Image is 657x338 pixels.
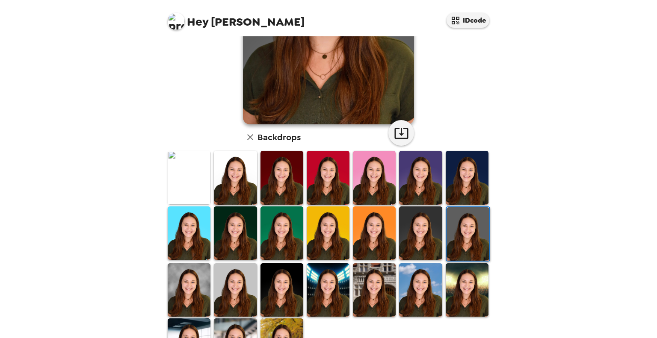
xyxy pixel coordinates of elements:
[257,130,301,144] h6: Backdrops
[168,13,185,30] img: profile pic
[187,14,208,29] span: Hey
[168,9,305,28] span: [PERSON_NAME]
[447,13,489,28] button: IDcode
[168,151,210,204] img: Original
